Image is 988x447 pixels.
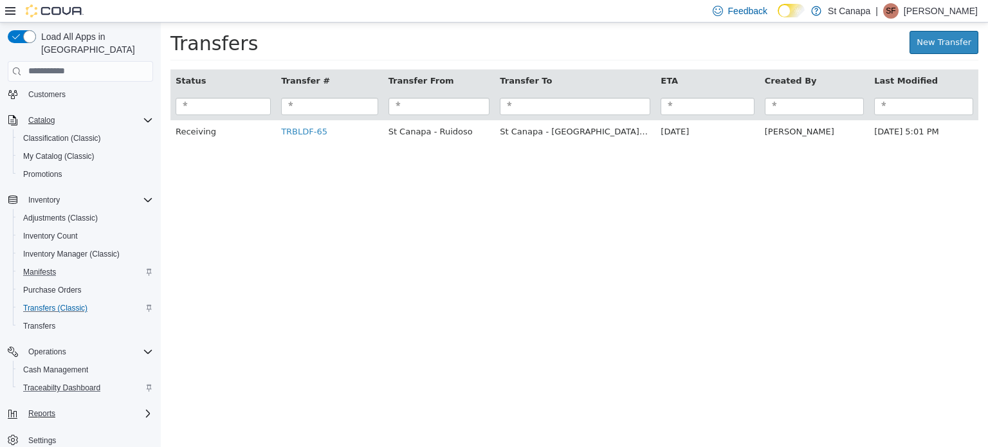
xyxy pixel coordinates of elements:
span: Inventory Count [18,228,153,244]
td: [DATE] [495,98,598,121]
span: Catalog [23,113,153,128]
span: Transfers (Classic) [18,300,153,316]
span: Transfers (Classic) [23,303,87,313]
button: Inventory [3,191,158,209]
button: Inventory Count [13,227,158,245]
img: Cova [26,5,84,17]
span: Promotions [23,169,62,179]
button: Adjustments (Classic) [13,209,158,227]
span: Customers [23,86,153,102]
span: My Catalog (Classic) [23,151,95,161]
span: Reports [23,406,153,421]
button: Promotions [13,165,158,183]
span: Transfers [10,10,97,32]
span: Promotions [18,167,153,182]
a: Adjustments (Classic) [18,210,103,226]
input: Dark Mode [778,4,805,17]
span: Operations [23,344,153,360]
span: Cash Management [23,365,88,375]
span: Joe Hernandez [604,104,673,114]
a: My Catalog (Classic) [18,149,100,164]
button: ETA [500,52,520,65]
a: Inventory Manager (Classic) [18,246,125,262]
span: Cash Management [18,362,153,378]
span: Purchase Orders [18,282,153,298]
a: Promotions [18,167,68,182]
a: Transfers (Classic) [18,300,93,316]
span: Purchase Orders [23,285,82,295]
a: Manifests [18,264,61,280]
p: St Canapa [828,3,870,19]
button: Inventory Manager (Classic) [13,245,158,263]
td: [DATE] 5:01 PM [708,98,818,121]
button: Reports [23,406,60,421]
span: Adjustments (Classic) [23,213,98,223]
button: Inventory [23,192,65,208]
div: Stephanie Franco [883,3,899,19]
span: Manifests [23,267,56,277]
a: TRBLDF-65 [120,104,167,114]
button: Customers [3,85,158,104]
button: Last Modified [713,52,780,65]
a: Inventory Count [18,228,83,244]
span: Reports [28,408,55,419]
span: Classification (Classic) [18,131,153,146]
span: Inventory Manager (Classic) [23,249,120,259]
button: Transfers [13,317,158,335]
span: SF [886,3,895,19]
a: Purchase Orders [18,282,87,298]
button: Cash Management [13,361,158,379]
a: Cash Management [18,362,93,378]
span: My Catalog (Classic) [18,149,153,164]
span: Operations [28,347,66,357]
button: Catalog [3,111,158,129]
span: Dark Mode [778,17,778,18]
span: Catalog [28,115,55,125]
button: Purchase Orders [13,281,158,299]
button: Traceabilty Dashboard [13,379,158,397]
span: Classification (Classic) [23,133,101,143]
button: Transfer From [228,52,296,65]
button: Classification (Classic) [13,129,158,147]
span: Inventory Manager (Classic) [18,246,153,262]
span: St Canapa - Santa Teresa [339,104,548,114]
a: Transfers [18,318,60,334]
span: Settings [28,435,56,446]
span: Inventory [28,195,60,205]
span: Transfers [23,321,55,331]
td: Receiving [10,98,115,121]
button: Transfer # [120,52,172,65]
a: New Transfer [749,8,818,32]
span: Traceabilty Dashboard [23,383,100,393]
button: Transfers (Classic) [13,299,158,317]
button: Transfer To [339,52,394,65]
span: Traceabilty Dashboard [18,380,153,396]
button: Catalog [23,113,60,128]
span: Feedback [728,5,767,17]
span: Inventory Count [23,231,78,241]
p: | [875,3,878,19]
span: Manifests [18,264,153,280]
p: [PERSON_NAME] [904,3,978,19]
button: My Catalog (Classic) [13,147,158,165]
button: Created By [604,52,659,65]
button: Manifests [13,263,158,281]
a: Classification (Classic) [18,131,106,146]
a: Traceabilty Dashboard [18,380,105,396]
span: Inventory [23,192,153,208]
span: Customers [28,89,66,100]
span: Load All Apps in [GEOGRAPHIC_DATA] [36,30,153,56]
button: Operations [23,344,71,360]
button: Operations [3,343,158,361]
button: Reports [3,405,158,423]
span: Adjustments (Classic) [18,210,153,226]
span: Transfers [18,318,153,334]
a: Customers [23,87,71,102]
span: St Canapa - Ruidoso [228,104,312,114]
button: Status [15,52,48,65]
